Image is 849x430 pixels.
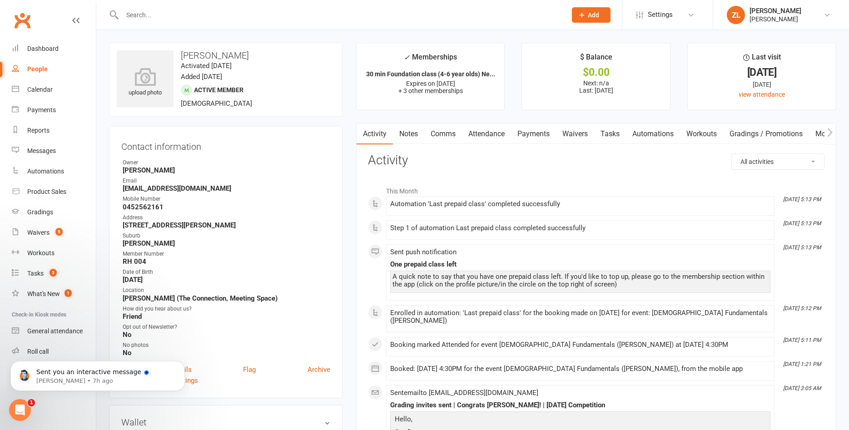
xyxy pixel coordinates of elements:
[12,341,96,362] a: Roll call
[390,341,770,349] div: Booking marked Attended for event [DEMOGRAPHIC_DATA] Fundamentals ([PERSON_NAME]) at [DATE] 4:30PM
[696,79,828,89] div: [DATE]
[7,342,189,405] iframe: Intercom notifications message
[366,70,495,78] strong: 30 min Foundation class (4-6 year olds) Ne...
[783,196,821,203] i: [DATE] 5:13 PM
[424,124,462,144] a: Comms
[27,208,53,216] div: Gradings
[27,290,60,297] div: What's New
[9,399,31,421] iframe: Intercom live chat
[123,203,330,211] strong: 0452562161
[181,62,232,70] time: Activated [DATE]
[181,73,222,81] time: Added [DATE]
[121,138,330,152] h3: Contact information
[739,91,785,98] a: view attendance
[121,417,330,427] h3: Wallet
[12,263,96,284] a: Tasks 3
[462,124,511,144] a: Attendance
[123,232,330,240] div: Suburb
[406,80,455,87] span: Expires on [DATE]
[404,53,410,62] i: ✓
[123,294,330,302] strong: [PERSON_NAME] (The Connection, Meeting Space)
[696,68,828,77] div: [DATE]
[12,182,96,202] a: Product Sales
[55,228,63,236] span: 5
[123,239,330,247] strong: [PERSON_NAME]
[390,309,770,325] div: Enrolled in automation: 'Last prepaid class' for the booking made on [DATE] for event: [DEMOGRAPH...
[368,153,824,168] h3: Activity
[119,9,560,21] input: Search...
[12,222,96,243] a: Waivers 5
[530,79,662,94] p: Next: n/a Last: [DATE]
[398,87,463,94] span: + 3 other memberships
[123,184,330,193] strong: [EMAIL_ADDRESS][DOMAIN_NAME]
[65,289,72,297] span: 1
[27,45,59,52] div: Dashboard
[117,68,174,98] div: upload photo
[12,321,96,341] a: General attendance kiosk mode
[27,65,48,73] div: People
[572,7,611,23] button: Add
[511,124,556,144] a: Payments
[27,86,53,93] div: Calendar
[580,51,612,68] div: $ Balance
[181,99,252,108] span: [DEMOGRAPHIC_DATA]
[404,51,457,68] div: Memberships
[123,305,330,313] div: How did you hear about us?
[783,361,821,367] i: [DATE] 1:21 PM
[123,286,330,295] div: Location
[12,141,96,161] a: Messages
[123,158,330,167] div: Owner
[123,257,330,266] strong: RH 004
[390,365,770,373] div: Booked: [DATE] 4:30PM for the event [DEMOGRAPHIC_DATA] Fundamentals ([PERSON_NAME]), from the mob...
[123,195,330,203] div: Mobile Number
[27,106,56,114] div: Payments
[390,401,770,409] div: Grading invites sent | Congrats [PERSON_NAME]! | [DATE] Competition
[123,213,330,222] div: Address
[750,7,801,15] div: [PERSON_NAME]
[594,124,626,144] a: Tasks
[368,182,824,196] li: This Month
[783,337,821,343] i: [DATE] 5:11 PM
[390,200,770,208] div: Automation 'Last prepaid class' completed successfully
[50,269,57,277] span: 3
[392,273,768,288] div: A quick note to say that you have one prepaid class left. If you'd like to top up, please go to t...
[123,166,330,174] strong: [PERSON_NAME]
[783,220,821,227] i: [DATE] 5:13 PM
[390,261,770,268] div: One prepaid class left
[27,249,55,257] div: Workouts
[243,364,256,375] a: Flag
[393,124,424,144] a: Notes
[12,202,96,222] a: Gradings
[123,177,330,185] div: Email
[28,399,35,406] span: 1
[12,284,96,304] a: What's New1
[750,15,801,23] div: [PERSON_NAME]
[27,327,83,335] div: General attendance
[556,124,594,144] a: Waivers
[12,59,96,79] a: People
[390,389,538,397] span: Sent email to [EMAIL_ADDRESS][DOMAIN_NAME]
[123,268,330,277] div: Date of Birth
[123,341,330,350] div: No photos
[123,331,330,339] strong: No
[194,86,243,94] span: Active member
[12,161,96,182] a: Automations
[12,120,96,141] a: Reports
[723,124,809,144] a: Gradings / Promotions
[308,364,330,375] a: Archive
[27,229,50,236] div: Waivers
[27,270,44,277] div: Tasks
[530,68,662,77] div: $0.00
[357,124,393,144] a: Activity
[11,9,34,32] a: Clubworx
[123,221,330,229] strong: [STREET_ADDRESS][PERSON_NAME]
[27,127,50,134] div: Reports
[12,243,96,263] a: Workouts
[392,414,768,427] p: Hello,
[648,5,673,25] span: Settings
[12,100,96,120] a: Payments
